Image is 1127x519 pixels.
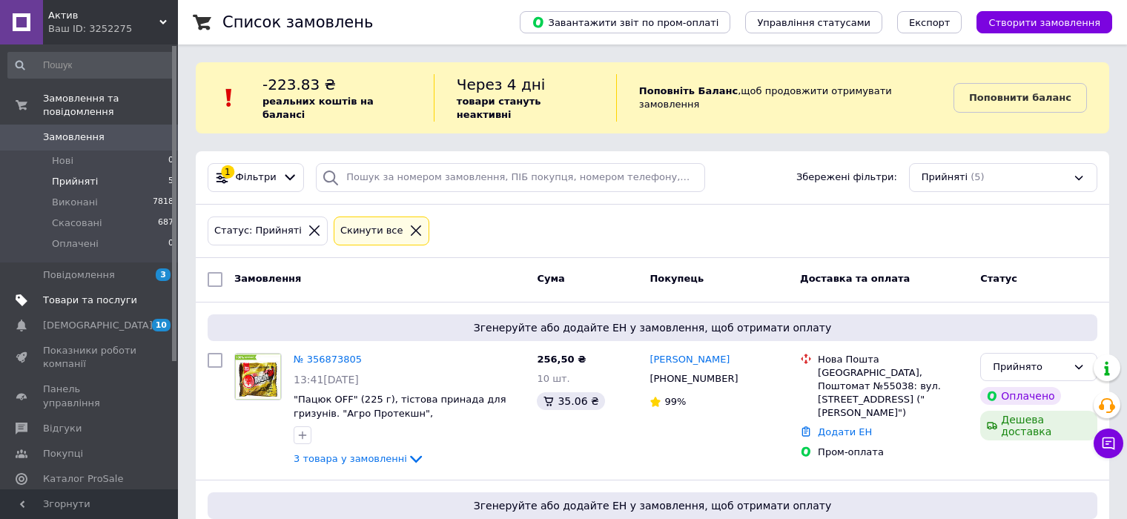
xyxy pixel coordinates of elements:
[48,9,159,22] span: Актив
[537,273,564,284] span: Cума
[639,85,738,96] b: Поповніть Баланс
[235,354,281,400] img: Фото товару
[818,353,968,366] div: Нова Пошта
[616,74,954,122] div: , щоб продовжити отримувати замовлення
[43,294,137,307] span: Товари та послуги
[43,319,153,332] span: [DEMOGRAPHIC_DATA]
[294,453,407,464] span: 3 товара у замовленні
[262,76,336,93] span: -223.83 ₴
[537,373,569,384] span: 10 шт.
[988,17,1100,28] span: Створити замовлення
[337,223,406,239] div: Cкинути все
[52,154,73,168] span: Нові
[316,163,704,192] input: Пошук за номером замовлення, ПІБ покупця, номером телефону, Email, номером накладної
[168,154,173,168] span: 0
[168,237,173,251] span: 0
[43,344,137,371] span: Показники роботи компанії
[43,422,82,435] span: Відгуки
[43,268,115,282] span: Повідомлення
[236,171,277,185] span: Фільтри
[43,130,105,144] span: Замовлення
[971,171,984,182] span: (5)
[52,216,102,230] span: Скасовані
[520,11,730,33] button: Завантажити звіт по пром-оплаті
[818,366,968,420] div: [GEOGRAPHIC_DATA], Поштомат №55038: вул. [STREET_ADDRESS] ("[PERSON_NAME]")
[152,319,171,331] span: 10
[52,196,98,209] span: Виконані
[262,96,374,120] b: реальних коштів на балансі
[664,396,686,407] span: 99%
[52,175,98,188] span: Прийняті
[294,354,362,365] a: № 356873805
[294,374,359,386] span: 13:41[DATE]
[294,453,425,464] a: 3 товара у замовленні
[153,196,173,209] span: 7818
[532,16,718,29] span: Завантажити звіт по пром-оплаті
[48,22,178,36] div: Ваш ID: 3252275
[962,16,1112,27] a: Створити замовлення
[43,383,137,409] span: Панель управління
[214,498,1091,513] span: Згенеруйте або додайте ЕН у замовлення, щоб отримати оплату
[650,353,730,367] a: [PERSON_NAME]
[43,472,123,486] span: Каталог ProSale
[1094,429,1123,458] button: Чат з покупцем
[294,394,506,432] a: "Пацюк OFF" (225 г), тістова принада для гризунів. "Агро Протекшн", [GEOGRAPHIC_DATA]
[980,273,1017,284] span: Статус
[221,165,234,179] div: 1
[218,87,240,109] img: :exclamation:
[222,13,373,31] h1: Список замовлень
[211,223,305,239] div: Статус: Прийняті
[7,52,175,79] input: Пошук
[818,446,968,459] div: Пром-оплата
[52,237,99,251] span: Оплачені
[43,447,83,460] span: Покупці
[976,11,1112,33] button: Створити замовлення
[647,369,741,389] div: [PHONE_NUMBER]
[980,411,1097,440] div: Дешева доставка
[168,175,173,188] span: 5
[457,76,546,93] span: Через 4 дні
[457,96,541,120] b: товари стануть неактивні
[800,273,910,284] span: Доставка та оплата
[537,392,604,410] div: 35.06 ₴
[156,268,171,281] span: 3
[909,17,951,28] span: Експорт
[650,273,704,284] span: Покупець
[993,360,1067,375] div: Прийнято
[897,11,962,33] button: Експорт
[980,387,1060,405] div: Оплачено
[43,92,178,119] span: Замовлення та повідомлення
[757,17,870,28] span: Управління статусами
[234,353,282,400] a: Фото товару
[796,171,897,185] span: Збережені фільтри:
[922,171,968,185] span: Прийняті
[745,11,882,33] button: Управління статусами
[818,426,872,437] a: Додати ЕН
[214,320,1091,335] span: Згенеруйте або додайте ЕН у замовлення, щоб отримати оплату
[234,273,301,284] span: Замовлення
[969,92,1071,103] b: Поповнити баланс
[954,83,1087,113] a: Поповнити баланс
[158,216,173,230] span: 687
[537,354,586,365] span: 256,50 ₴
